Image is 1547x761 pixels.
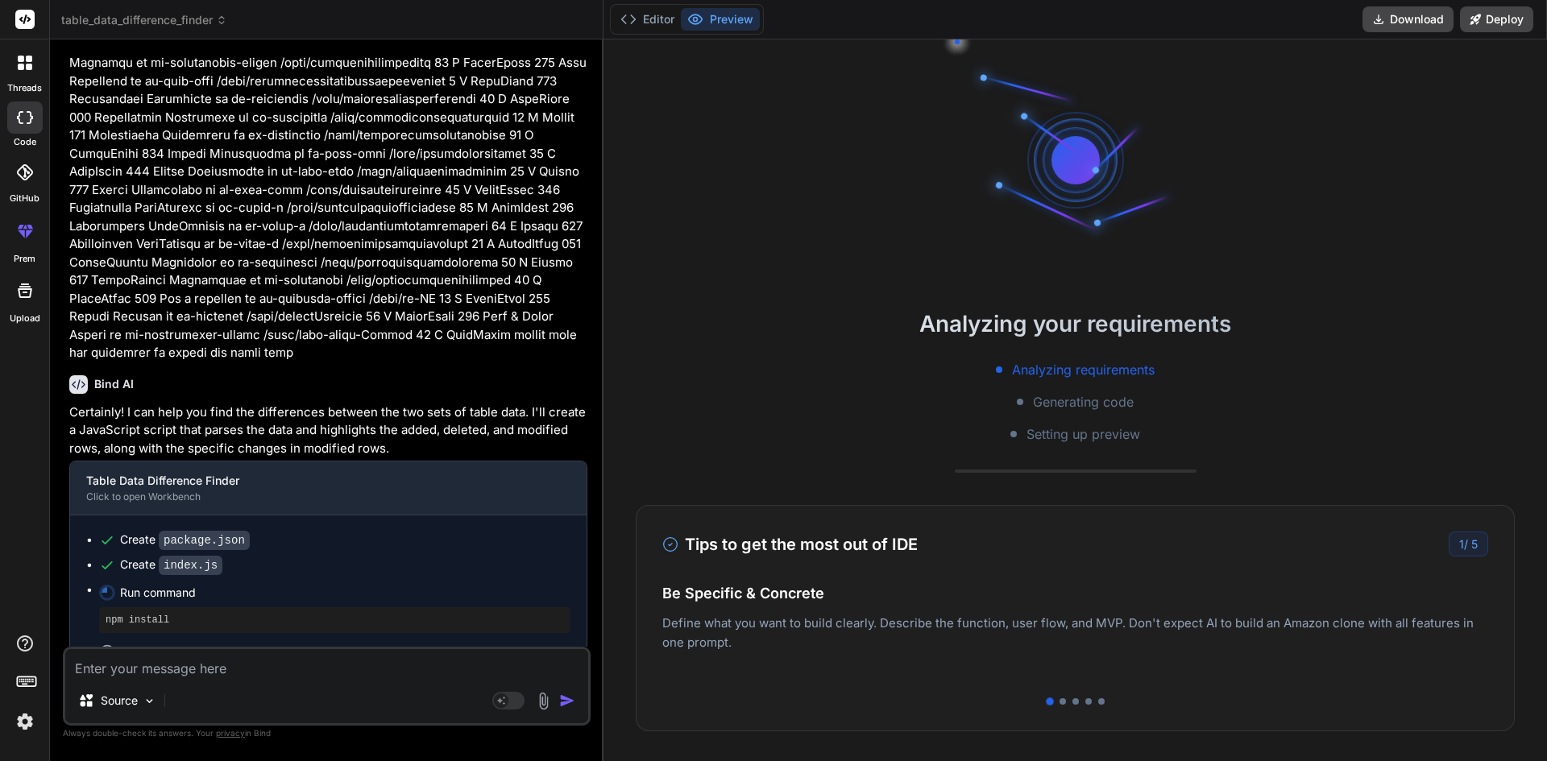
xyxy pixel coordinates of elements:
[1459,537,1464,551] span: 1
[1012,360,1155,379] span: Analyzing requirements
[1449,531,1488,556] div: /
[1362,6,1454,32] button: Download
[120,531,250,548] div: Create
[603,307,1547,341] h2: Analyzing your requirements
[106,614,564,627] pre: npm install
[681,8,760,31] button: Preview
[534,692,553,710] img: attachment
[1471,537,1478,551] span: 5
[159,556,222,575] code: index.js
[143,694,156,708] img: Pick Models
[14,135,36,149] label: code
[10,312,40,325] label: Upload
[7,81,42,95] label: threads
[69,403,587,458] p: Certainly! I can help you find the differences between the two sets of table data. I'll create a ...
[70,461,561,515] button: Table Data Difference FinderClick to open Workbench
[94,376,134,392] h6: Bind AI
[120,556,222,573] div: Create
[86,490,545,503] div: Click to open Workbench
[216,728,245,738] span: privacy
[614,8,681,31] button: Editor
[662,598,1488,620] h4: Easy Deployment
[14,252,35,266] label: prem
[1026,424,1140,444] span: Setting up preview
[662,532,918,556] h3: Tips to get the most out of IDE
[159,531,250,550] code: package.json
[61,12,227,28] span: table_data_difference_finder
[63,726,591,741] p: Always double-check its answers. Your in Bind
[1460,6,1533,32] button: Deploy
[101,693,138,709] p: Source
[120,644,570,660] span: Run command
[11,708,39,735] img: settings
[10,192,39,205] label: GitHub
[559,693,575,709] img: icon
[662,582,1488,604] h4: Be Specific & Concrete
[120,585,570,601] span: Run command
[1033,392,1134,412] span: Generating code
[662,630,1488,668] p: Deploy your Next.js and React projects to Vercel. For Node.js backend, deploy to a hosted contain...
[86,473,545,489] div: Table Data Difference Finder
